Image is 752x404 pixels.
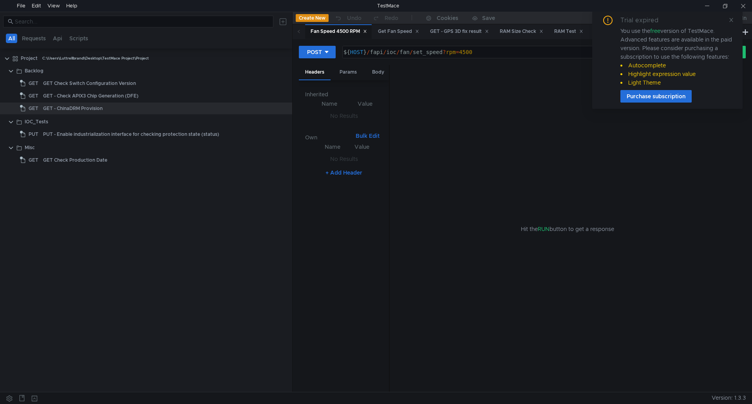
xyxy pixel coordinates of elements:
[15,17,269,26] input: Search...
[366,65,390,79] div: Body
[305,90,383,99] h6: Inherited
[51,34,65,43] button: Api
[620,61,733,70] li: Autocomplete
[311,99,348,108] th: Name
[299,46,336,58] button: POST
[29,128,38,140] span: PUT
[296,14,329,22] button: Create New
[307,48,322,56] div: POST
[29,78,38,89] span: GET
[20,34,48,43] button: Requests
[352,131,383,141] button: Bulk Edit
[650,27,660,34] span: free
[620,70,733,78] li: Highlight expression value
[620,16,668,25] div: Trial expired
[538,225,550,233] span: RUN
[43,90,139,102] div: GET - Check APIX3 Chip Generation (DFE)
[347,142,376,151] th: Value
[43,154,107,166] div: GET Check Production Date
[318,142,347,151] th: Name
[43,128,219,140] div: PUT - Enable industrialization interface for checking protection state (status)
[25,116,48,128] div: IOC_Tests
[330,112,358,119] nz-embed-empty: No Results
[521,225,614,233] span: Hit the button to get a response
[620,27,733,87] div: You use the version of TestMace. Advanced features are available in the paid version. Please cons...
[43,78,136,89] div: GET Check Switch Configuration Version
[67,34,90,43] button: Scripts
[305,133,352,142] h6: Own
[500,27,543,36] div: RAM Size Check
[299,65,331,80] div: Headers
[43,103,103,114] div: GET - ChinaDRM Provision
[333,65,363,79] div: Params
[29,90,38,102] span: GET
[430,27,489,36] div: GET - GPS 3D fix result
[347,13,362,23] div: Undo
[29,103,38,114] span: GET
[329,12,367,24] button: Undo
[311,27,367,36] div: Fan Speed 4500 RPM
[378,27,419,36] div: Get Fan Speed
[25,142,35,153] div: Misc
[620,90,692,103] button: Purchase subscription
[482,15,495,21] div: Save
[322,168,365,177] button: + Add Header
[348,99,383,108] th: Value
[29,154,38,166] span: GET
[554,27,583,36] div: RAM Test
[25,65,43,77] div: Backlog
[6,34,17,43] button: All
[620,78,733,87] li: Light Theme
[712,392,746,404] span: Version: 1.3.3
[385,13,398,23] div: Redo
[367,12,404,24] button: Redo
[21,52,38,64] div: Project
[437,13,458,23] div: Cookies
[42,52,149,64] div: C:\Users\Luttrellbrand\Desktop\TestMace Project\Project
[330,155,358,162] nz-embed-empty: No Results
